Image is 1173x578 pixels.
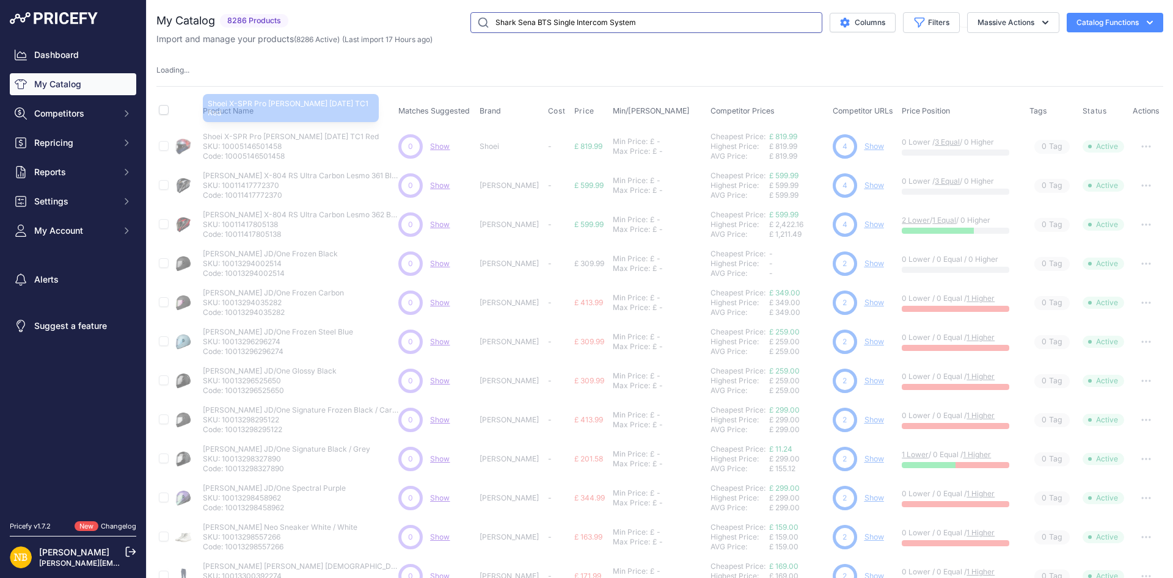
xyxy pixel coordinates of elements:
[203,181,398,190] p: SKU: 10011417772370
[156,33,433,45] p: Import and manage your products
[203,425,398,435] p: Code: 10013298295122
[1042,414,1047,426] span: 0
[203,171,398,181] p: [PERSON_NAME] X-804 RS Ultra Carbon Lesmo 361 Black / Grey
[203,190,398,200] p: Code: 10011417772370
[657,420,663,430] div: -
[967,411,995,420] a: 1 Higher
[296,35,337,44] a: 8286 Active
[574,415,603,424] span: £ 413.99
[654,254,660,264] div: -
[613,215,648,225] div: Min Price:
[34,195,114,208] span: Settings
[156,12,215,29] h2: My Catalog
[480,142,543,151] p: Shoei
[203,288,344,298] p: [PERSON_NAME] JD/One Frozen Carbon
[203,415,398,425] p: SKU: 10013298295122
[769,376,800,385] span: £ 259.00
[864,337,884,346] a: Show
[34,166,114,178] span: Reports
[548,181,552,190] span: -
[711,415,769,425] div: Highest Price:
[842,258,847,269] span: 2
[1042,375,1047,387] span: 0
[1042,297,1047,309] span: 0
[408,141,413,152] span: 0
[1083,414,1124,426] span: Active
[1083,179,1124,192] span: Active
[430,142,450,151] a: Show
[613,225,650,234] div: Max Price:
[1083,297,1124,309] span: Active
[769,562,798,571] a: £ 169.00
[1083,336,1124,348] span: Active
[10,44,136,507] nav: Sidebar
[842,414,847,425] span: 2
[613,303,650,312] div: Max Price:
[480,106,501,115] span: Brand
[769,210,798,219] a: £ 599.99
[203,298,344,308] p: SKU: 10013294035282
[711,288,766,297] a: Cheapest Price:
[613,264,650,273] div: Max Price:
[769,288,800,297] a: £ 349.00
[711,142,769,151] div: Highest Price:
[902,137,1017,147] p: 0 Lower / / 0 Higher
[430,181,450,190] span: Show
[654,332,660,342] div: -
[657,225,663,234] div: -
[650,176,654,186] div: £
[613,371,648,381] div: Min Price:
[967,528,995,537] a: 1 Higher
[430,220,450,229] span: Show
[652,381,657,391] div: £
[430,493,450,502] a: Show
[711,190,769,200] div: AVG Price:
[613,420,650,430] div: Max Price:
[1083,258,1124,270] span: Active
[902,450,929,459] a: 1 Lower
[10,190,136,212] button: Settings
[935,176,960,186] a: 3 Equal
[769,132,797,141] a: £ 819.99
[408,219,413,230] span: 0
[903,12,960,33] button: Filters
[652,420,657,430] div: £
[1083,219,1124,231] span: Active
[711,151,769,161] div: AVG Price:
[711,132,766,141] a: Cheapest Price:
[711,366,766,375] a: Cheapest Price:
[902,294,1017,303] p: 0 Lower / 0 Equal /
[654,293,660,303] div: -
[203,210,398,220] p: [PERSON_NAME] X-804 RS Ultra Carbon Lesmo 362 Black / Red
[902,333,1017,342] p: 0 Lower / 0 Equal /
[769,259,773,268] span: -
[769,522,798,532] a: £ 159.00
[548,106,568,116] button: Cost
[1034,140,1070,154] span: Tag
[613,342,650,352] div: Max Price:
[574,337,604,346] span: £ 309.99
[203,347,353,356] p: Code: 10013296296274
[342,35,433,44] span: (Last import 17 Hours ago)
[203,308,344,317] p: Code: 10013294035282
[294,35,340,44] span: ( )
[711,337,769,347] div: Highest Price:
[654,137,660,146] div: -
[902,372,1017,381] p: 0 Lower / 0 Equal /
[711,425,769,435] div: AVG Price:
[10,220,136,242] button: My Account
[769,444,792,453] a: £ 11.24
[711,522,766,532] a: Cheapest Price:
[156,65,189,74] span: Loading
[613,146,650,156] div: Max Price:
[10,132,136,154] button: Repricing
[864,376,884,385] a: Show
[548,259,552,268] span: -
[10,103,136,125] button: Competitors
[430,454,450,463] a: Show
[1042,219,1047,231] span: 0
[480,259,543,269] p: [PERSON_NAME]
[842,375,847,386] span: 2
[613,137,648,146] div: Min Price:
